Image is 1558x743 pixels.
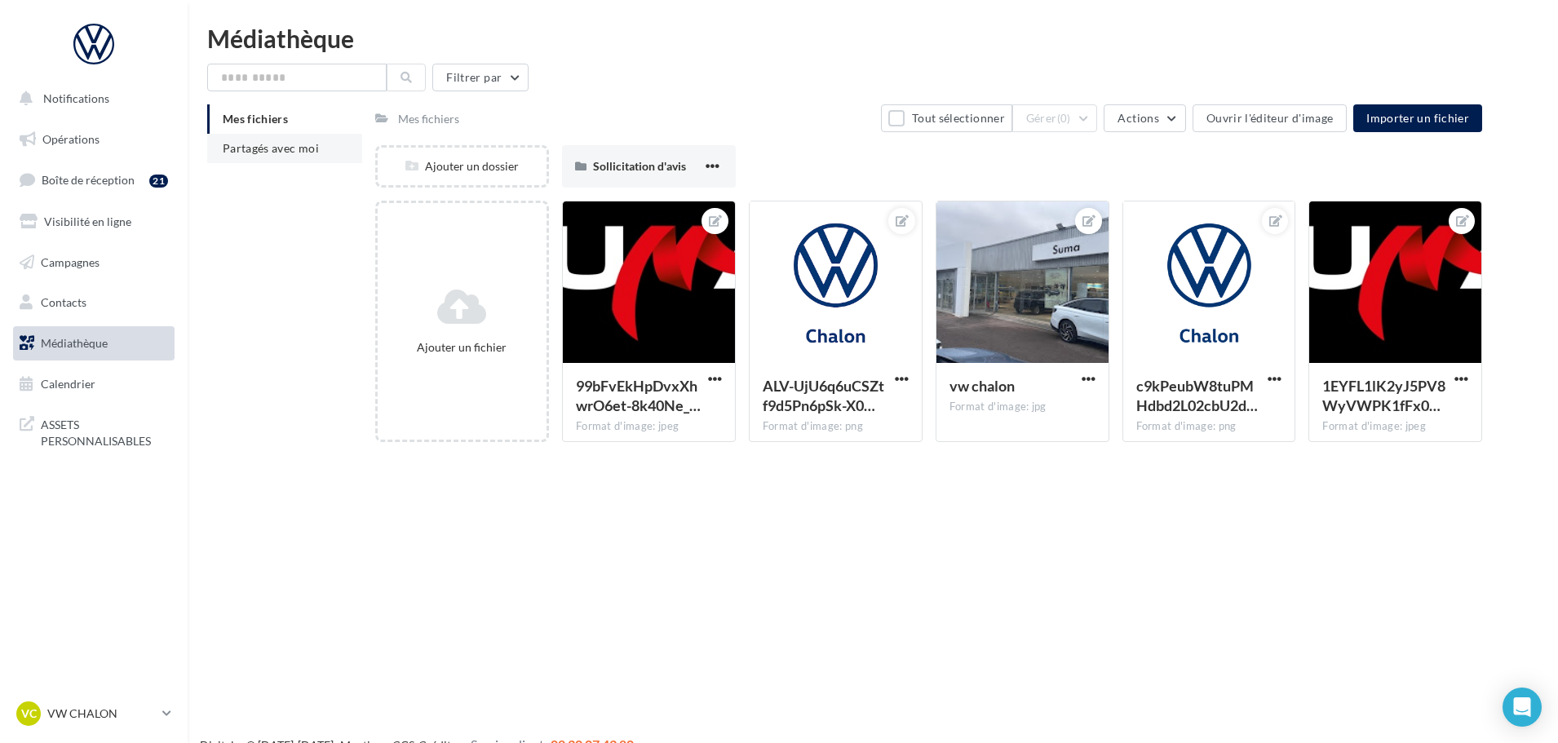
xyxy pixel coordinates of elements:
span: Contacts [41,295,86,309]
span: Sollicitation d'avis [593,159,686,173]
button: Importer un fichier [1353,104,1482,132]
span: Importer un fichier [1366,111,1469,125]
span: Notifications [43,91,109,105]
span: Partagés avec moi [223,141,319,155]
span: Opérations [42,132,100,146]
span: ALV-UjU6q6uCSZtf9d5Pn6pSk-X0wtOhVwut3u6hmuh2wcx42vessgYI [763,377,884,414]
span: Campagnes [41,254,100,268]
div: Ajouter un dossier [378,158,547,175]
button: Actions [1104,104,1185,132]
div: 21 [149,175,168,188]
span: (0) [1057,112,1071,125]
button: Ouvrir l'éditeur d'image [1193,104,1347,132]
a: Médiathèque [10,326,178,360]
span: c9kPeubW8tuPMHdbd2L02cbU2d8hmiJgFh9ew43NLDmKkV8nbBwHQi8hbUGX6SjbfpLmNAa570RrSkV0oQ=s0 [1136,377,1258,414]
div: Open Intercom Messenger [1503,688,1542,727]
a: VC VW CHALON [13,698,175,729]
a: Calendrier [10,367,178,401]
span: VC [21,705,37,722]
span: Visibilité en ligne [44,214,131,228]
p: VW CHALON [47,705,156,722]
div: Mes fichiers [398,111,459,127]
span: vw chalon [949,377,1015,395]
div: Format d'image: jpg [949,400,1095,414]
span: 99bFvEkHpDvxXhwrO6et-8k40Ne_Z-bcbm-QFv91Fm-giQuoe0XtuxUE7MPETYVeaz5NaTsERWxCrP-p-Q=s0 [576,377,701,414]
span: Calendrier [41,377,95,391]
div: Format d'image: jpeg [576,419,722,434]
button: Gérer(0) [1012,104,1098,132]
span: Actions [1118,111,1158,125]
span: Mes fichiers [223,112,288,126]
div: Médiathèque [207,26,1538,51]
span: 1EYFL1lK2yJ5PV8WyVWPK1fFx07KsogsyYBO0xUXMwEq8s8ucpDfkrmfiaDgJNdjFqv3k10Vbcz03Xuc7A=s0 [1322,377,1445,414]
div: Format d'image: png [1136,419,1282,434]
a: ASSETS PERSONNALISABLES [10,407,178,455]
a: Contacts [10,285,178,320]
button: Filtrer par [432,64,529,91]
div: Format d'image: png [763,419,909,434]
span: Médiathèque [41,336,108,350]
a: Visibilité en ligne [10,205,178,239]
div: Ajouter un fichier [384,339,540,356]
a: Campagnes [10,245,178,280]
div: Format d'image: jpeg [1322,419,1468,434]
a: Boîte de réception21 [10,162,178,197]
span: ASSETS PERSONNALISABLES [41,414,168,449]
button: Notifications [10,82,171,116]
span: Boîte de réception [42,173,135,187]
a: Opérations [10,122,178,157]
button: Tout sélectionner [881,104,1011,132]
